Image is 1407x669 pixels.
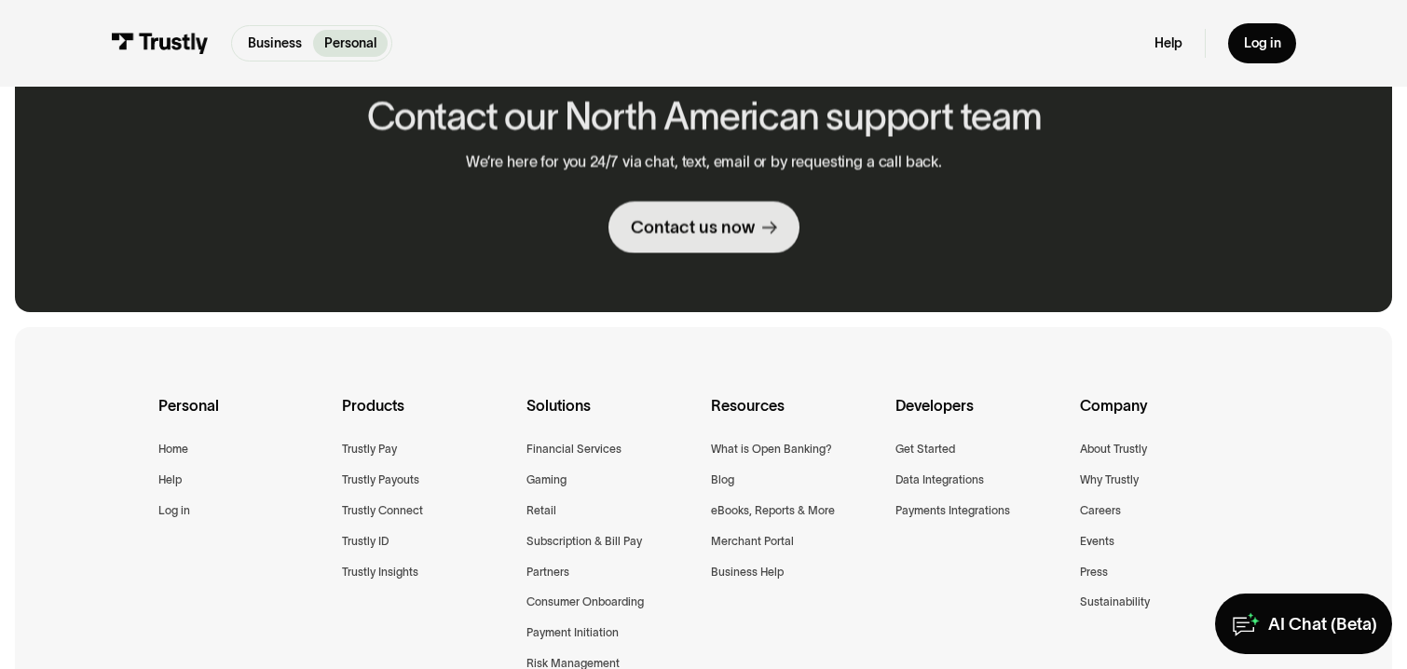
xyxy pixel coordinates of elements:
[1228,23,1295,63] a: Log in
[895,501,1010,521] a: Payments Integrations
[158,501,190,521] a: Log in
[895,440,955,459] a: Get Started
[1080,471,1139,490] a: Why Trustly
[895,393,1065,440] div: Developers
[526,593,644,612] a: Consumer Onboarding
[711,501,835,521] a: eBooks, Reports & More
[526,501,556,521] a: Retail
[630,216,754,239] div: Contact us now
[526,393,696,440] div: Solutions
[1215,594,1392,654] a: AI Chat (Beta)
[158,471,182,490] a: Help
[1080,593,1150,612] a: Sustainability
[1080,393,1250,440] div: Company
[342,440,397,459] a: Trustly Pay
[342,532,389,552] a: Trustly ID
[1154,34,1182,51] a: Help
[1080,563,1108,582] a: Press
[711,563,784,582] a: Business Help
[711,393,881,440] div: Resources
[711,471,734,490] a: Blog
[526,471,567,490] a: Gaming
[111,33,209,53] img: Trustly Logo
[466,153,942,171] p: We’re here for you 24/7 via chat, text, email or by requesting a call back.
[526,532,642,552] a: Subscription & Bill Pay
[342,393,512,440] div: Products
[711,440,832,459] a: What is Open Banking?
[526,623,619,643] a: Payment Initiation
[366,96,1041,137] h2: Contact our North American support team
[158,440,188,459] a: Home
[608,201,799,253] a: Contact us now
[158,393,328,440] div: Personal
[526,440,622,459] a: Financial Services
[711,532,794,552] a: Merchant Portal
[1080,501,1121,521] a: Careers
[236,30,312,57] a: Business
[324,34,376,53] p: Personal
[1080,440,1147,459] a: About Trustly
[895,471,984,490] a: Data Integrations
[342,563,418,582] a: Trustly Insights
[1080,532,1114,552] a: Events
[342,471,419,490] a: Trustly Payouts
[1244,34,1281,51] div: Log in
[248,34,302,53] p: Business
[342,501,423,521] a: Trustly Connect
[526,563,569,582] a: Partners
[1268,613,1377,635] div: AI Chat (Beta)
[313,30,388,57] a: Personal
